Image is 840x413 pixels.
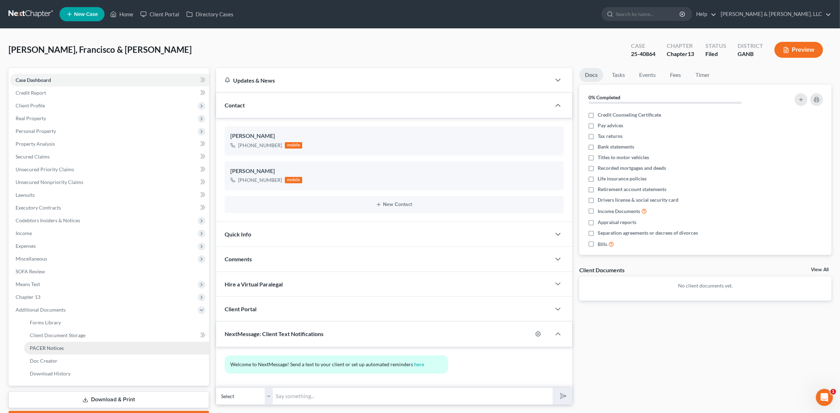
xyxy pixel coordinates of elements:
[16,268,45,274] span: SOFA Review
[598,219,636,226] span: Appraisal reports
[238,142,282,149] div: [PHONE_NUMBER]
[705,42,726,50] div: Status
[107,8,137,21] a: Home
[579,266,625,274] div: Client Documents
[631,50,655,58] div: 25-40864
[598,143,634,150] span: Bank statements
[585,282,826,289] p: No client documents yet.
[24,342,209,355] a: PACER Notices
[230,167,558,175] div: [PERSON_NAME]
[774,42,823,58] button: Preview
[30,345,64,351] span: PACER Notices
[16,90,46,96] span: Credit Report
[16,243,36,249] span: Expenses
[225,231,251,238] span: Quick Info
[225,306,256,312] span: Client Portal
[414,361,424,367] a: here
[16,256,47,262] span: Miscellaneous
[225,77,542,84] div: Updates & News
[579,68,603,82] a: Docs
[30,319,61,325] span: Forms Library
[285,177,303,183] div: mobile
[183,8,237,21] a: Directory Cases
[10,189,209,201] a: Lawsuits
[598,133,622,140] span: Tax returns
[598,175,647,182] span: Life insurance policies
[230,361,413,367] span: Welcome to NextMessage! Send a text to your client or set up automated reminders
[16,102,45,108] span: Client Profile
[16,141,55,147] span: Property Analysis
[690,68,715,82] a: Timer
[230,202,558,207] button: New Contact
[10,163,209,176] a: Unsecured Priority Claims
[9,391,209,408] a: Download & Print
[598,111,661,118] span: Credit Counseling Certificate
[285,142,303,149] div: mobile
[16,205,61,211] span: Executory Contracts
[664,68,687,82] a: Fees
[24,329,209,342] a: Client Document Storage
[24,367,209,380] a: Download History
[598,186,666,193] span: Retirement account statements
[705,50,726,58] div: Filed
[74,12,98,17] span: New Case
[667,42,694,50] div: Chapter
[16,115,46,121] span: Real Property
[24,355,209,367] a: Doc Creator
[631,42,655,50] div: Case
[16,179,83,185] span: Unsecured Nonpriority Claims
[667,50,694,58] div: Chapter
[30,358,57,364] span: Doc Creator
[598,241,607,248] span: Bills
[30,370,71,376] span: Download History
[830,389,836,395] span: 1
[16,154,50,160] span: Secured Claims
[10,138,209,150] a: Property Analysis
[606,68,631,82] a: Tasks
[10,150,209,163] a: Secured Claims
[10,86,209,99] a: Credit Report
[598,154,649,161] span: Titles to motor vehicles
[616,7,681,21] input: Search by name...
[16,281,40,287] span: Means Test
[9,44,192,55] span: [PERSON_NAME], Francisco & [PERSON_NAME]
[225,256,252,262] span: Comments
[598,196,678,203] span: Drivers license & social security card
[16,128,56,134] span: Personal Property
[230,132,558,140] div: [PERSON_NAME]
[10,265,209,278] a: SOFA Review
[693,8,716,21] a: Help
[30,332,85,338] span: Client Document Storage
[10,176,209,189] a: Unsecured Nonpriority Claims
[738,42,763,50] div: District
[588,94,620,100] strong: 0% Completed
[811,267,829,272] a: View All
[225,102,245,108] span: Contact
[238,177,282,184] div: [PHONE_NUMBER]
[10,74,209,86] a: Case Dashboard
[633,68,661,82] a: Events
[598,229,698,236] span: Separation agreements or decrees of divorces
[16,166,74,172] span: Unsecured Priority Claims
[16,294,40,300] span: Chapter 13
[16,230,32,236] span: Income
[225,281,283,288] span: Hire a Virtual Paralegal
[16,77,51,83] span: Case Dashboard
[137,8,183,21] a: Client Portal
[738,50,763,58] div: GANB
[225,330,323,337] span: NextMessage: Client Text Notifications
[24,316,209,329] a: Forms Library
[598,208,640,215] span: Income Documents
[688,50,694,57] span: 13
[16,192,35,198] span: Lawsuits
[16,307,66,313] span: Additional Documents
[16,217,80,223] span: Codebtors Insiders & Notices
[10,201,209,214] a: Executory Contracts
[273,387,553,405] input: Say something...
[717,8,831,21] a: [PERSON_NAME] & [PERSON_NAME], LLC
[598,122,623,129] span: Pay advices
[598,164,666,172] span: Recorded mortgages and deeds
[816,389,833,406] iframe: Intercom live chat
